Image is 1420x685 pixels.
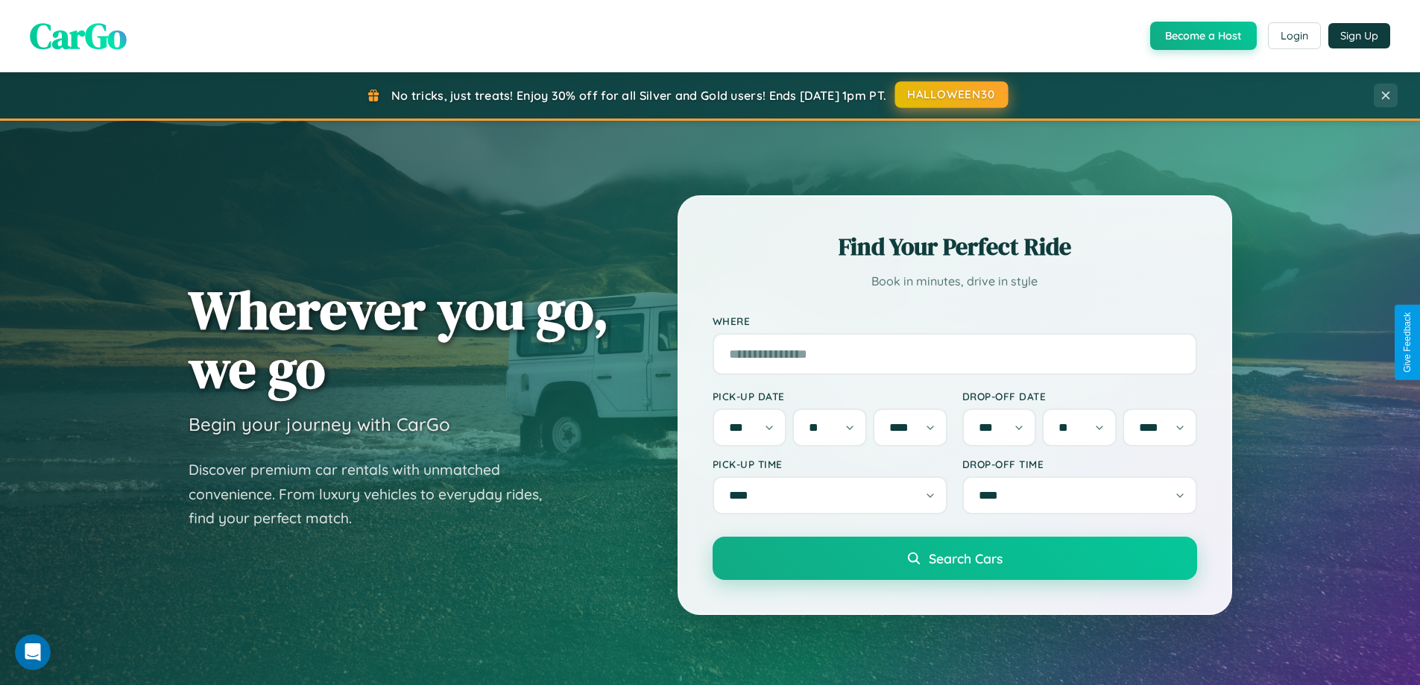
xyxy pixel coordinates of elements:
[962,458,1197,470] label: Drop-off Time
[713,315,1197,327] label: Where
[713,390,947,403] label: Pick-up Date
[189,280,609,398] h1: Wherever you go, we go
[189,458,561,531] p: Discover premium car rentals with unmatched convenience. From luxury vehicles to everyday rides, ...
[929,550,1003,566] span: Search Cars
[1150,22,1257,50] button: Become a Host
[713,537,1197,580] button: Search Cars
[1402,312,1413,373] div: Give Feedback
[713,458,947,470] label: Pick-up Time
[1328,23,1390,48] button: Sign Up
[15,634,51,670] iframe: Intercom live chat
[895,81,1009,108] button: HALLOWEEN30
[30,11,127,60] span: CarGo
[713,230,1197,263] h2: Find Your Perfect Ride
[1268,22,1321,49] button: Login
[391,88,886,103] span: No tricks, just treats! Enjoy 30% off for all Silver and Gold users! Ends [DATE] 1pm PT.
[189,413,450,435] h3: Begin your journey with CarGo
[962,390,1197,403] label: Drop-off Date
[713,271,1197,292] p: Book in minutes, drive in style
